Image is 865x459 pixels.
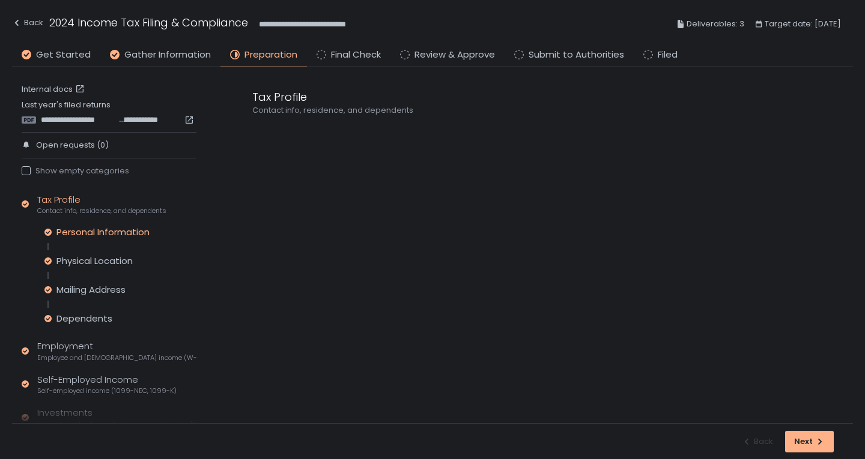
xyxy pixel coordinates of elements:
[22,100,196,125] div: Last year's filed returns
[785,431,834,452] button: Next
[12,16,43,30] div: Back
[49,14,248,31] h1: 2024 Income Tax Filing & Compliance
[658,48,678,62] span: Filed
[37,193,166,216] div: Tax Profile
[56,226,150,238] div: Personal Information
[56,284,126,296] div: Mailing Address
[794,436,825,447] div: Next
[244,48,297,62] span: Preparation
[37,420,196,429] span: Interest, dividends, capital gains, crypto, equity (1099s, K-1s)
[12,14,43,34] button: Back
[56,313,112,325] div: Dependents
[36,48,91,62] span: Get Started
[37,406,196,429] div: Investments
[687,17,744,31] span: Deliverables: 3
[37,386,177,395] span: Self-employed income (1099-NEC, 1099-K)
[37,206,166,215] span: Contact info, residence, and dependents
[37,373,177,396] div: Self-Employed Income
[124,48,211,62] span: Gather Information
[252,89,829,105] div: Tax Profile
[529,48,624,62] span: Submit to Authorities
[37,353,196,362] span: Employee and [DEMOGRAPHIC_DATA] income (W-2s)
[22,84,87,95] a: Internal docs
[56,255,133,267] div: Physical Location
[765,17,841,31] span: Target date: [DATE]
[36,140,109,151] span: Open requests (0)
[37,340,196,362] div: Employment
[252,105,829,116] div: Contact info, residence, and dependents
[331,48,381,62] span: Final Check
[414,48,495,62] span: Review & Approve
